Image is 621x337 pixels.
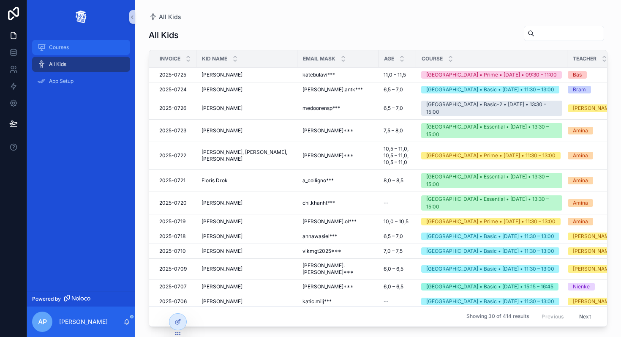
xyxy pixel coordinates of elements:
[384,71,406,78] span: 11,0 – 11,5
[573,86,586,93] div: Bram
[159,152,186,159] span: 2025-0722
[302,127,354,134] span: [PERSON_NAME]***
[568,298,621,305] a: [PERSON_NAME]
[159,86,187,93] span: 2025-0724
[421,101,562,116] a: [GEOGRAPHIC_DATA] • Basic-2 • [DATE] • 13:30 – 15:00
[384,86,403,93] span: 6,5 – 7,0
[202,71,292,78] a: [PERSON_NAME]
[384,127,403,134] span: 7,5 – 8,0
[426,123,557,138] div: [GEOGRAPHIC_DATA] • Essential • [DATE] • 13:30 – 15:00
[302,152,354,159] span: [PERSON_NAME]***
[159,266,187,272] span: 2025-0709
[159,13,181,21] span: All Kids
[38,317,47,327] span: AP
[302,262,373,276] a: [PERSON_NAME].[PERSON_NAME]***
[49,44,69,51] span: Courses
[159,200,187,206] span: 2025-0720
[302,283,373,290] a: [PERSON_NAME]***
[159,266,191,272] a: 2025-0709
[202,200,292,206] a: [PERSON_NAME]
[202,248,292,255] a: [PERSON_NAME]
[384,233,411,240] a: 6,5 – 7,0
[426,218,556,225] div: [GEOGRAPHIC_DATA] • Prime • [DATE] • 11:30 – 13:00
[159,233,191,240] a: 2025-0718
[573,127,588,134] div: Amina
[202,177,292,184] a: Floris Drok
[384,55,394,62] span: Age
[202,86,292,93] a: [PERSON_NAME]
[159,105,186,112] span: 2025-0726
[202,248,242,255] span: [PERSON_NAME]
[384,248,403,255] span: 7,0 – 7,5
[384,177,403,184] span: 8,0 – 8,5
[149,29,179,41] h1: All Kids
[303,55,335,62] span: Email Mask
[466,313,529,320] span: Showing 30 of 414 results
[426,233,554,240] div: [GEOGRAPHIC_DATA] • Basic • [DATE] • 11:30 – 13:00
[568,247,621,255] a: [PERSON_NAME]
[384,218,409,225] span: 10,0 – 10,5
[302,218,357,225] span: [PERSON_NAME].ol***
[159,152,191,159] a: 2025-0722
[159,218,191,225] a: 2025-0719
[159,298,187,305] span: 2025-0706
[384,218,411,225] a: 10,0 – 10,5
[159,298,191,305] a: 2025-0706
[573,71,582,79] div: Bas
[426,152,556,159] div: [GEOGRAPHIC_DATA] • Prime • [DATE] • 11:30 – 13:00
[421,195,562,211] a: [GEOGRAPHIC_DATA] • Essential • [DATE] • 13:30 – 15:00
[384,200,411,206] a: --
[384,298,411,305] a: --
[202,55,227,62] span: Kid Name
[568,127,621,134] a: Amina
[159,71,191,78] a: 2025-0725
[573,104,614,112] div: [PERSON_NAME]
[384,283,403,290] span: 6,0 – 6,5
[426,71,557,79] div: [GEOGRAPHIC_DATA] • Prime • [DATE] • 09:30 – 11:00
[159,71,186,78] span: 2025-0725
[573,199,588,207] div: Amina
[573,298,614,305] div: [PERSON_NAME]
[159,86,191,93] a: 2025-0724
[202,283,292,290] a: [PERSON_NAME]
[160,55,180,62] span: Invoice
[573,55,596,62] span: Teacher
[421,298,562,305] a: [GEOGRAPHIC_DATA] • Basic • [DATE] • 11:30 – 13:00
[384,86,411,93] a: 6,5 – 7,0
[421,86,562,93] a: [GEOGRAPHIC_DATA] • Basic • [DATE] • 11:30 – 13:00
[302,127,373,134] a: [PERSON_NAME]***
[422,55,443,62] span: Course
[568,104,621,112] a: [PERSON_NAME]
[159,127,191,134] a: 2025-0723
[426,86,554,93] div: [GEOGRAPHIC_DATA] • Basic • [DATE] • 11:30 – 13:00
[49,78,74,85] span: App Setup
[159,105,191,112] a: 2025-0726
[27,291,135,307] a: Powered by
[421,152,562,159] a: [GEOGRAPHIC_DATA] • Prime • [DATE] • 11:30 – 13:00
[202,149,292,162] a: [PERSON_NAME], [PERSON_NAME], [PERSON_NAME]
[573,152,588,159] div: Amina
[573,233,614,240] div: [PERSON_NAME]
[49,61,66,68] span: All Kids
[421,173,562,188] a: [GEOGRAPHIC_DATA] • Essential • [DATE] • 13:30 – 15:00
[32,57,130,72] a: All Kids
[202,200,242,206] span: [PERSON_NAME]
[202,105,242,112] span: [PERSON_NAME]
[159,233,185,240] span: 2025-0718
[573,310,597,323] button: Next
[421,265,562,273] a: [GEOGRAPHIC_DATA] • Basic • [DATE] • 11:30 – 13:00
[384,145,411,166] a: 10,5 – 11,0, 10,5 – 11,0, 10,5 – 11,0
[426,247,554,255] div: [GEOGRAPHIC_DATA] • Basic • [DATE] • 11:30 – 13:00
[573,177,588,184] div: Amina
[426,195,557,211] div: [GEOGRAPHIC_DATA] • Essential • [DATE] • 13:30 – 15:00
[202,266,242,272] span: [PERSON_NAME]
[384,298,389,305] span: --
[426,298,554,305] div: [GEOGRAPHIC_DATA] • Basic • [DATE] • 11:30 – 13:00
[421,71,562,79] a: [GEOGRAPHIC_DATA] • Prime • [DATE] • 09:30 – 11:00
[384,248,411,255] a: 7,0 – 7,5
[159,248,191,255] a: 2025-0710
[568,199,621,207] a: Amina
[159,283,191,290] a: 2025-0707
